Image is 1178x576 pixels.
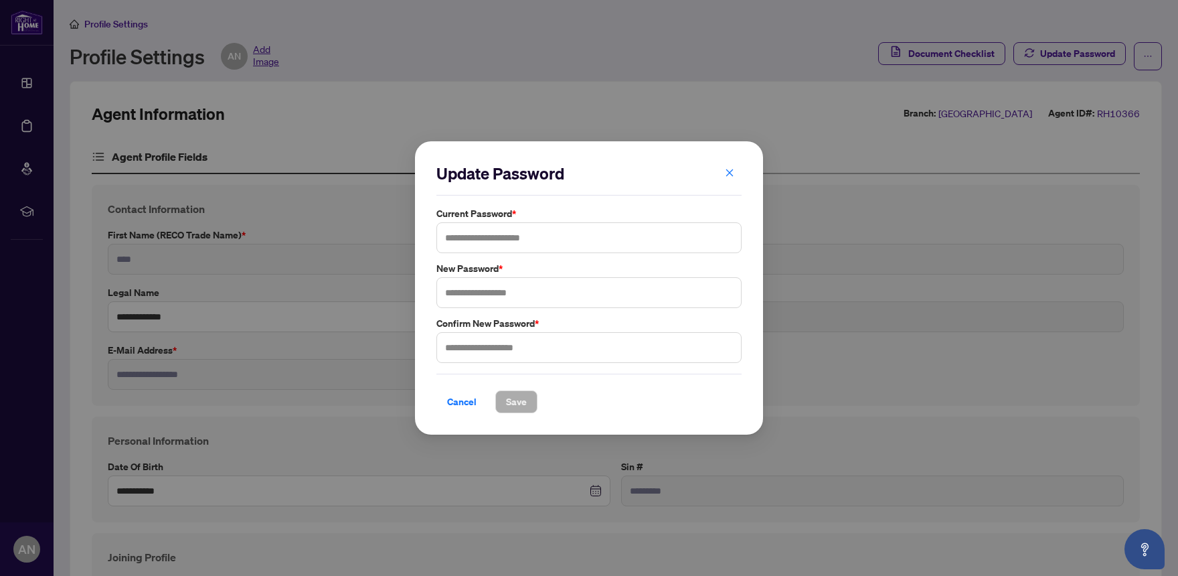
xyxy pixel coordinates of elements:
label: New Password [436,261,742,276]
button: Cancel [436,390,487,413]
label: Current Password [436,206,742,221]
h2: Update Password [436,163,742,184]
label: Confirm New Password [436,316,742,331]
button: Save [495,390,537,413]
button: Open asap [1124,529,1165,569]
span: Cancel [447,391,477,413]
span: close [725,168,734,177]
